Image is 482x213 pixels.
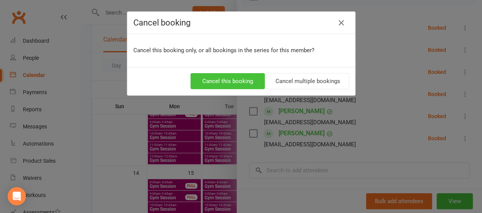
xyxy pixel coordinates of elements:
h4: Cancel booking [133,18,349,27]
button: Cancel multiple bookings [267,73,349,89]
div: Open Intercom Messenger [8,187,26,205]
button: Close [335,17,347,29]
p: Cancel this booking only, or all bookings in the series for this member? [133,46,349,55]
button: Cancel this booking [191,73,265,89]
